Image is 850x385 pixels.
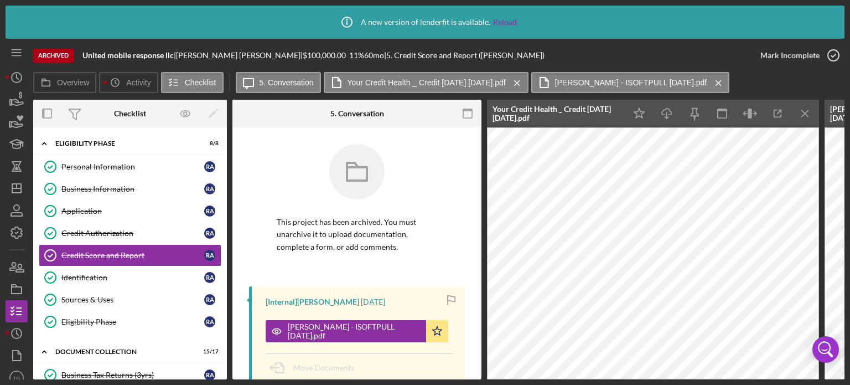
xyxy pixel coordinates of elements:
b: United mobile response llc [82,50,174,60]
label: Checklist [185,78,216,87]
div: Business Tax Returns (3yrs) [61,371,204,379]
button: Overview [33,72,96,93]
button: 5. Conversation [236,72,321,93]
label: Overview [57,78,89,87]
div: R A [204,272,215,283]
div: | [82,51,176,60]
div: Credit Score and Report [61,251,204,260]
div: Identification [61,273,204,282]
a: Eligibility PhaseRA [39,311,221,333]
div: R A [204,228,215,239]
button: Activity [99,72,158,93]
div: R A [204,369,215,381]
div: [PERSON_NAME] - ISOFTPULL [DATE].pdf [288,322,421,340]
button: Your Credit Health _ Credit [DATE] [DATE].pdf [324,72,528,93]
a: Personal InformationRA [39,156,221,178]
div: 11 % [349,51,364,60]
text: TG [13,375,20,381]
div: R A [204,294,215,305]
a: Credit Score and ReportRA [39,244,221,266]
button: Mark Incomplete [749,44,844,66]
div: Archived [33,49,74,63]
div: Mark Incomplete [760,44,820,66]
a: Business InformationRA [39,178,221,200]
div: 8 / 8 [199,140,219,147]
div: R A [204,183,215,194]
div: 5. Conversation [330,109,384,118]
div: A new version of lenderfit is available. [333,8,517,36]
a: Reload [493,18,517,27]
button: [PERSON_NAME] - ISOFTPULL [DATE].pdf [531,72,730,93]
div: Your Credit Health _ Credit [DATE] [DATE].pdf [493,105,620,122]
div: $100,000.00 [303,51,349,60]
button: [PERSON_NAME] - ISOFTPULL [DATE].pdf [266,320,448,342]
div: R A [204,206,215,217]
div: R A [204,161,215,172]
button: Move Documents [266,354,365,382]
button: Checklist [161,72,224,93]
div: Checklist [114,109,146,118]
label: 5. Conversation [260,78,314,87]
div: Eligibility Phase [55,140,191,147]
label: Your Credit Health _ Credit [DATE] [DATE].pdf [348,78,506,87]
time: 2025-02-10 19:29 [361,297,385,306]
p: This project has been archived. You must unarchive it to upload documentation, complete a form, o... [277,216,437,253]
div: Credit Authorization [61,229,204,238]
div: Eligibility Phase [61,317,204,326]
div: [PERSON_NAME] [PERSON_NAME] | [176,51,303,60]
a: IdentificationRA [39,266,221,289]
div: | 5. Credit Score and Report ([PERSON_NAME]) [384,51,545,60]
div: R A [204,250,215,261]
div: Business Information [61,184,204,193]
div: Application [61,207,204,215]
div: Personal Information [61,162,204,171]
div: [Internal] [PERSON_NAME] [266,297,359,306]
div: Document Collection [55,348,191,355]
span: Move Documents [293,363,354,372]
div: 15 / 17 [199,348,219,355]
div: 60 mo [364,51,384,60]
label: [PERSON_NAME] - ISOFTPULL [DATE].pdf [555,78,707,87]
a: Sources & UsesRA [39,289,221,311]
div: R A [204,316,215,327]
div: Sources & Uses [61,295,204,304]
a: ApplicationRA [39,200,221,222]
div: Open Intercom Messenger [812,336,839,363]
label: Activity [126,78,151,87]
a: Credit AuthorizationRA [39,222,221,244]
